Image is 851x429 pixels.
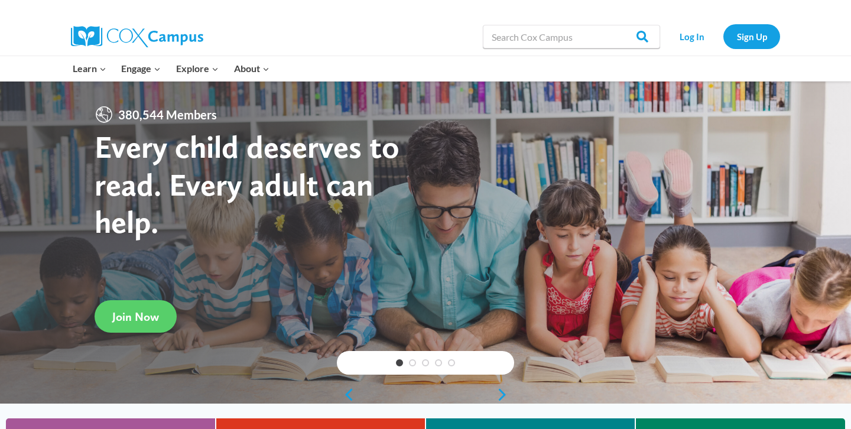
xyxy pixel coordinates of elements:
a: next [496,388,514,402]
input: Search Cox Campus [483,25,660,48]
nav: Primary Navigation [65,56,277,81]
span: Engage [121,61,161,76]
a: 1 [396,359,403,366]
div: content slider buttons [337,383,514,407]
a: Join Now [95,300,177,333]
span: Learn [73,61,106,76]
img: Cox Campus [71,26,203,47]
a: Sign Up [723,24,780,48]
a: Log In [666,24,717,48]
span: 380,544 Members [113,105,222,124]
a: 4 [435,359,442,366]
a: 2 [409,359,416,366]
span: About [234,61,269,76]
span: Explore [176,61,219,76]
span: Join Now [112,310,159,324]
a: 5 [448,359,455,366]
strong: Every child deserves to read. Every adult can help. [95,128,399,240]
nav: Secondary Navigation [666,24,780,48]
a: previous [337,388,355,402]
a: 3 [422,359,429,366]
